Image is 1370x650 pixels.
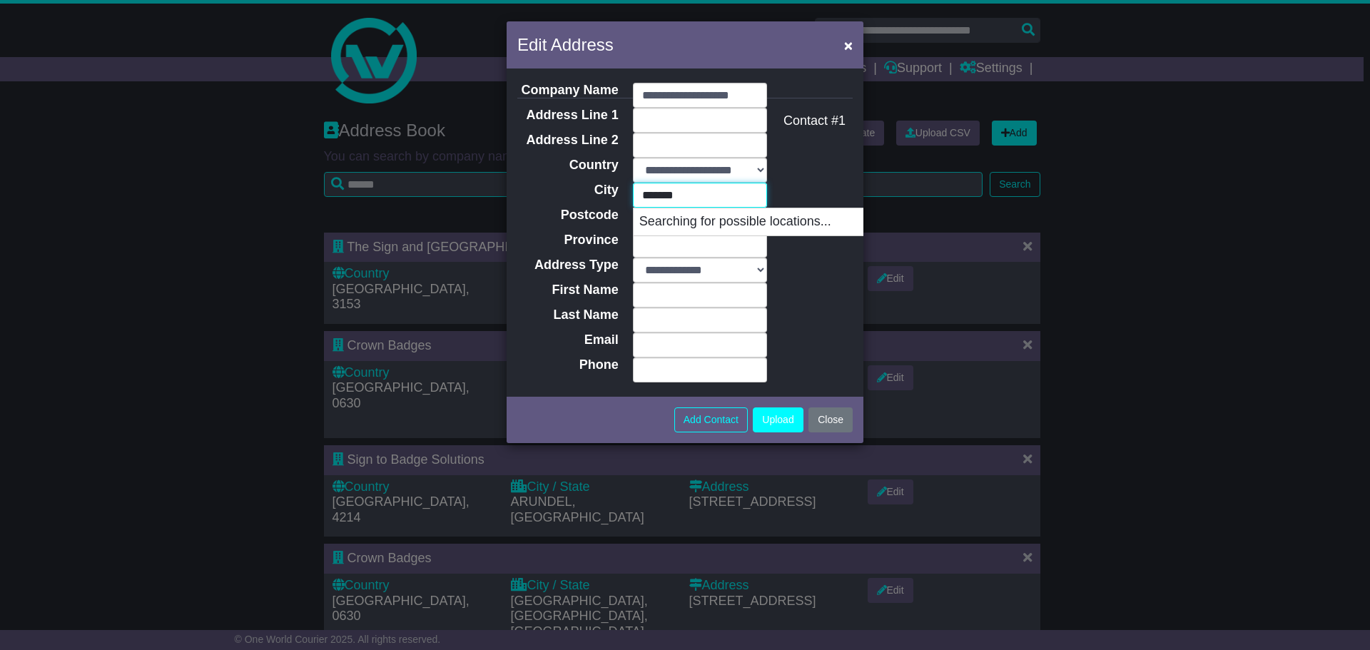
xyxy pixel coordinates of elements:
label: Address Line 2 [507,133,626,148]
label: Address Line 1 [507,108,626,123]
label: Company Name [507,83,626,98]
label: Last Name [507,308,626,323]
button: Add Contact [674,407,748,432]
label: Address Type [507,258,626,273]
p: Searching for possible locations... [634,208,918,235]
label: Country [507,158,626,173]
label: Email [507,332,626,348]
span: × [844,37,853,54]
label: City [507,183,626,198]
label: Postcode [507,208,626,223]
label: Phone [507,357,626,373]
button: Upload [753,407,803,432]
span: Contact #1 [783,113,846,128]
label: Province [507,233,626,248]
h5: Edit Address [517,32,614,58]
button: Close [837,31,860,60]
button: Close [808,407,853,432]
label: First Name [507,283,626,298]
